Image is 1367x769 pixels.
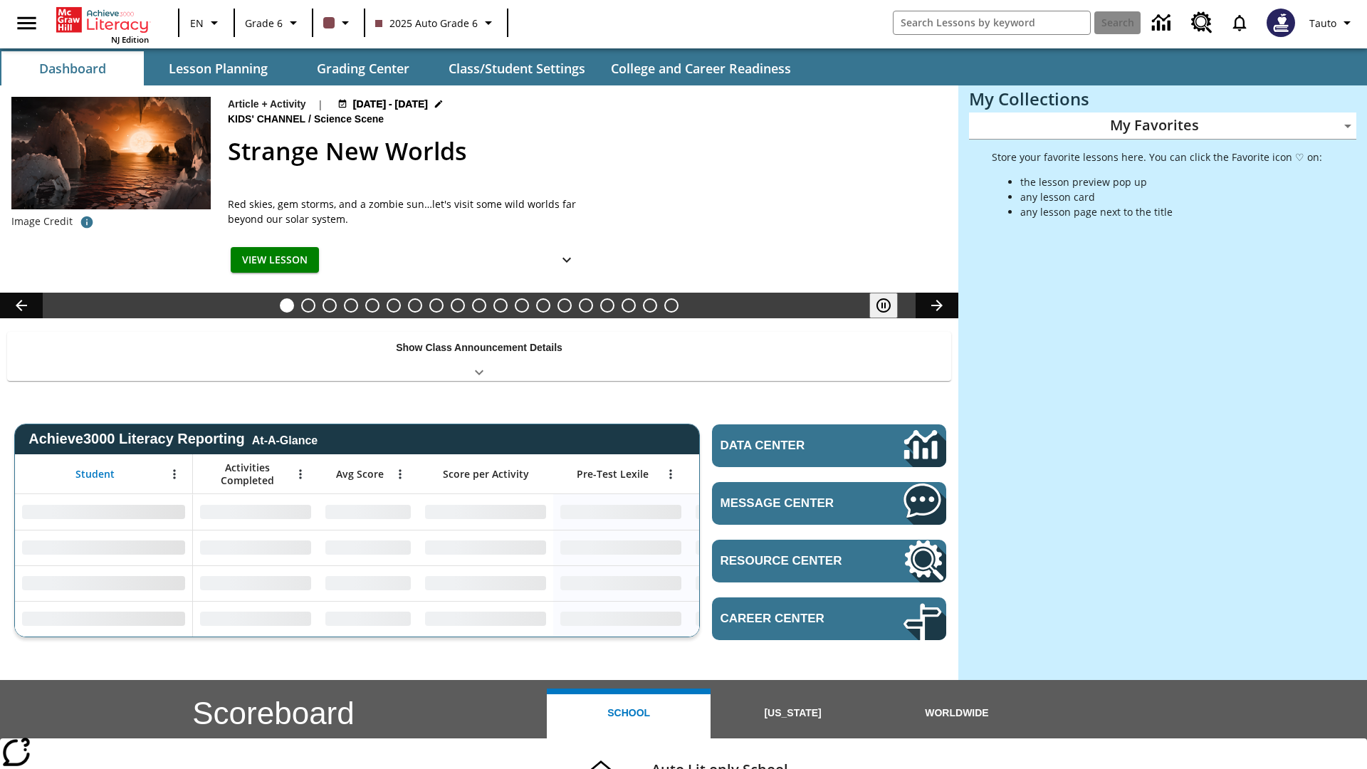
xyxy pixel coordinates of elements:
button: View Lesson [231,247,319,273]
img: Avatar [1267,9,1295,37]
a: Home [56,6,149,34]
span: EN [190,16,204,31]
button: Open Menu [290,464,311,485]
div: Home [56,4,149,45]
span: Resource Center [721,554,861,568]
button: Class: 2025 Auto Grade 6, Select your class [370,10,503,36]
button: Slide 5 Dirty Jobs Kids Had To Do [365,298,379,313]
button: Slide 19 The Constitution's Balancing Act [664,298,679,313]
div: Red skies, gem storms, and a zombie sun…let's visit some wild worlds far beyond our solar system. [228,197,584,226]
a: Career Center [712,597,946,640]
button: Credit: NASA/JPL-Caltech/T. Pyle [73,209,101,235]
div: No Data, [193,494,318,530]
span: Science Scene [314,112,387,127]
a: Notifications [1221,4,1258,41]
button: Pause [869,293,898,318]
button: Slide 7 The Last Homesteaders [408,298,422,313]
span: Activities Completed [200,461,294,487]
button: Grade: Grade 6, Select a grade [239,10,308,36]
button: Lesson carousel, Next [916,293,958,318]
div: Show Class Announcement Details [7,332,951,381]
span: | [318,97,323,112]
a: Data Center [1143,4,1183,43]
img: Artist's concept of what it would be like to stand on the surface of the exoplanet TRAPPIST-1 [11,97,211,209]
span: 2025 Auto Grade 6 [375,16,478,31]
span: NJ Edition [111,34,149,45]
button: School [547,689,711,738]
button: Slide 11 The Invasion of the Free CD [493,298,508,313]
p: Show Class Announcement Details [396,340,562,355]
button: Lesson Planning [147,51,289,85]
div: No Data, [688,565,824,601]
span: Data Center [721,439,855,453]
button: Slide 16 Hooray for Constitution Day! [600,298,614,313]
div: My Favorites [969,113,1356,140]
button: Open Menu [660,464,681,485]
p: Image Credit [11,214,73,229]
button: Grading Center [292,51,434,85]
button: Slide 1 Strange New Worlds [280,298,294,313]
button: Open side menu [6,2,48,44]
input: search field [894,11,1090,34]
button: Slide 14 Career Lesson [557,298,572,313]
span: Student [75,468,115,481]
p: Store your favorite lessons here. You can click the Favorite icon ♡ on: [992,150,1322,164]
button: [US_STATE] [711,689,874,738]
button: Open Menu [164,464,185,485]
span: Avg Score [336,468,384,481]
div: No Data, [193,530,318,565]
div: No Data, [688,494,824,530]
div: Pause [869,293,912,318]
span: Grade 6 [245,16,283,31]
button: Class color is dark brown. Change class color [318,10,360,36]
button: Slide 10 Fashion Forward in Ancient Rome [472,298,486,313]
button: Profile/Settings [1304,10,1361,36]
button: Slide 4 Do You Want Fries With That? [344,298,358,313]
button: Class/Student Settings [437,51,597,85]
h3: My Collections [969,89,1356,109]
div: No Data, [688,530,824,565]
a: Resource Center, Will open in new tab [1183,4,1221,42]
p: Article + Activity [228,97,306,112]
a: Data Center [712,424,946,467]
span: Tauto [1309,16,1336,31]
span: Achieve3000 Literacy Reporting [28,431,318,447]
div: No Data, [318,565,418,601]
button: College and Career Readiness [599,51,802,85]
a: Message Center [712,482,946,525]
span: Score per Activity [443,468,529,481]
span: Pre-Test Lexile [577,468,649,481]
span: [DATE] - [DATE] [353,97,428,112]
button: Slide 2 Taking Movies to the X-Dimension [301,298,315,313]
div: At-A-Glance [252,431,318,447]
button: Slide 6 Cars of the Future? [387,298,401,313]
div: No Data, [318,530,418,565]
li: any lesson page next to the title [1020,204,1322,219]
a: Resource Center, Will open in new tab [712,540,946,582]
span: Career Center [721,612,861,626]
button: Open Menu [389,464,411,485]
button: Show Details [552,247,581,273]
div: No Data, [193,565,318,601]
button: Language: EN, Select a language [184,10,229,36]
button: Slide 18 Point of View [643,298,657,313]
button: Slide 3 All Aboard the Hyperloop? [323,298,337,313]
button: Select a new avatar [1258,4,1304,41]
div: No Data, [193,601,318,637]
div: No Data, [688,601,824,637]
li: any lesson card [1020,189,1322,204]
button: Slide 17 Remembering Justice O'Connor [622,298,636,313]
div: No Data, [318,494,418,530]
button: Slide 12 Mixed Practice: Citing Evidence [515,298,529,313]
li: the lesson preview pop up [1020,174,1322,189]
button: Slide 15 Cooking Up Native Traditions [579,298,593,313]
div: No Data, [318,601,418,637]
button: Slide 13 Pre-release lesson [536,298,550,313]
span: / [308,113,311,125]
span: Kids' Channel [228,112,308,127]
button: Slide 9 Attack of the Terrifying Tomatoes [451,298,465,313]
span: Message Center [721,496,861,511]
h2: Strange New Worlds [228,133,941,169]
button: Worldwide [875,689,1039,738]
